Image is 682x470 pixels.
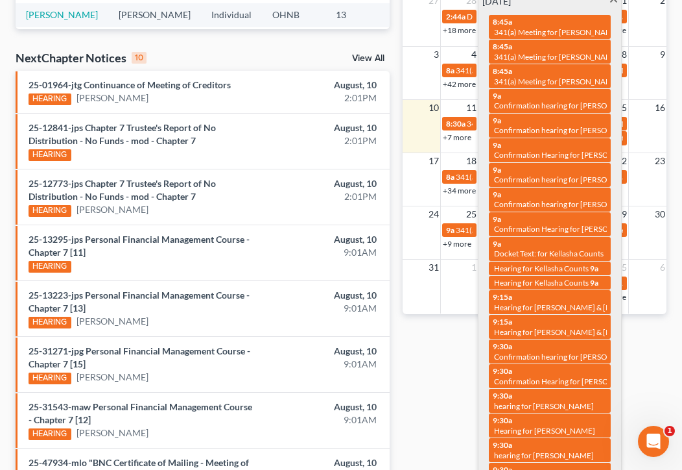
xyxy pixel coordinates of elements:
[494,101,641,110] span: Confirmation hearing for [PERSON_NAME]
[494,52,620,62] span: 341(a) Meeting for [PERSON_NAME]
[427,100,440,116] span: 10
[270,134,377,147] div: 2:01PM
[470,260,478,275] span: 1
[493,116,501,125] span: 9a
[76,203,148,216] a: [PERSON_NAME]
[494,249,604,258] span: Docket Text: for Kellasha Counts
[16,50,147,66] div: NextChapter Notices
[427,206,440,222] span: 24
[620,260,628,275] span: 5
[494,264,589,273] span: Hearing for Kellasha Counts
[494,426,595,436] span: Hearing for [PERSON_NAME]
[446,172,454,182] span: 8a
[493,317,512,327] span: 9:15a
[443,239,471,249] a: +9 more
[325,27,390,64] td: 7
[494,377,642,386] span: Confirmation Hearing for [PERSON_NAME]
[493,140,501,150] span: 9a
[494,224,642,234] span: Confirmation Hearing for [PERSON_NAME]
[201,3,262,27] td: Individual
[493,165,501,175] span: 9a
[352,54,384,63] a: View All
[493,239,501,249] span: 9a
[494,77,620,86] span: 341(a) Meeting for [PERSON_NAME]
[270,79,377,92] div: August, 10
[494,401,594,411] span: hearing for [PERSON_NAME]
[467,119,593,129] span: 341(a) Meeting for [PERSON_NAME]
[29,317,71,328] div: HEARING
[615,206,628,222] span: 29
[270,289,377,302] div: August, 10
[446,119,465,129] span: 8:30a
[29,93,71,105] div: HEARING
[493,366,512,376] span: 9:30a
[201,27,262,64] td: Individual
[494,27,682,37] span: 341(a) Meeting for [PERSON_NAME] [PERSON_NAME]
[443,186,476,195] a: +34 more
[270,121,377,134] div: August, 10
[620,47,628,62] span: 8
[493,66,512,76] span: 8:45a
[494,175,641,184] span: Confirmation hearing for [PERSON_NAME]
[270,233,377,246] div: August, 10
[456,225,581,235] span: 341(a) meeting for [PERSON_NAME]
[262,3,325,27] td: OHNB
[108,3,201,27] td: [PERSON_NAME]
[493,42,512,51] span: 8:45a
[325,3,390,27] td: 13
[465,100,478,116] span: 11
[443,132,471,142] a: +7 more
[493,91,501,101] span: 9a
[653,206,666,222] span: 30
[443,25,476,35] a: +18 more
[446,12,465,21] span: 2:44a
[494,278,589,288] span: Hearing for Kellasha Counts
[590,264,598,273] span: 9a
[494,451,594,460] span: hearing for [PERSON_NAME]
[427,260,440,275] span: 31
[443,79,476,89] a: +42 more
[270,414,377,427] div: 9:01AM
[638,426,669,457] iframe: Intercom live chat
[26,9,98,20] a: [PERSON_NAME]
[494,303,664,312] span: Hearing for [PERSON_NAME] & [PERSON_NAME]
[270,92,377,105] div: 2:01PM
[432,47,440,62] span: 3
[465,206,478,222] span: 25
[29,79,231,90] a: 25-01964-jtg Continuance of Meeting of Creditors
[270,190,377,203] div: 2:01PM
[132,52,147,64] div: 10
[494,327,664,337] span: Hearing for [PERSON_NAME] & [PERSON_NAME]
[470,47,478,62] span: 4
[494,352,641,362] span: Confirmation hearing for [PERSON_NAME]
[494,199,641,209] span: Confirmation hearing for [PERSON_NAME]
[494,150,642,160] span: Confirmation Hearing for [PERSON_NAME]
[493,440,512,450] span: 9:30a
[456,172,581,182] span: 341(a) meeting for [PERSON_NAME]
[29,373,71,384] div: HEARING
[29,428,71,440] div: HEARING
[270,401,377,414] div: August, 10
[664,426,675,436] span: 1
[108,27,201,64] td: [PERSON_NAME]
[29,178,216,202] a: 25-12773-jps Chapter 7 Trustee's Report of No Distribution - No Funds - mod - Chapter 7
[29,122,216,146] a: 25-12841-jps Chapter 7 Trustee's Report of No Distribution - No Funds - mod - Chapter 7
[76,427,148,439] a: [PERSON_NAME]
[493,415,512,425] span: 9:30a
[659,260,666,275] span: 6
[262,27,325,64] td: OHSB
[493,17,512,27] span: 8:45a
[29,205,71,217] div: HEARING
[270,302,377,315] div: 9:01AM
[446,225,454,235] span: 9a
[493,391,512,401] span: 9:30a
[270,246,377,259] div: 9:01AM
[270,177,377,190] div: August, 10
[446,66,454,75] span: 8a
[493,292,512,302] span: 9:15a
[494,125,641,135] span: Confirmation hearing for [PERSON_NAME]
[29,149,71,161] div: HEARING
[465,153,478,169] span: 18
[29,234,250,258] a: 25-13295-jps Personal Financial Management Course - Chapter 7 [11]
[270,456,377,469] div: August, 10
